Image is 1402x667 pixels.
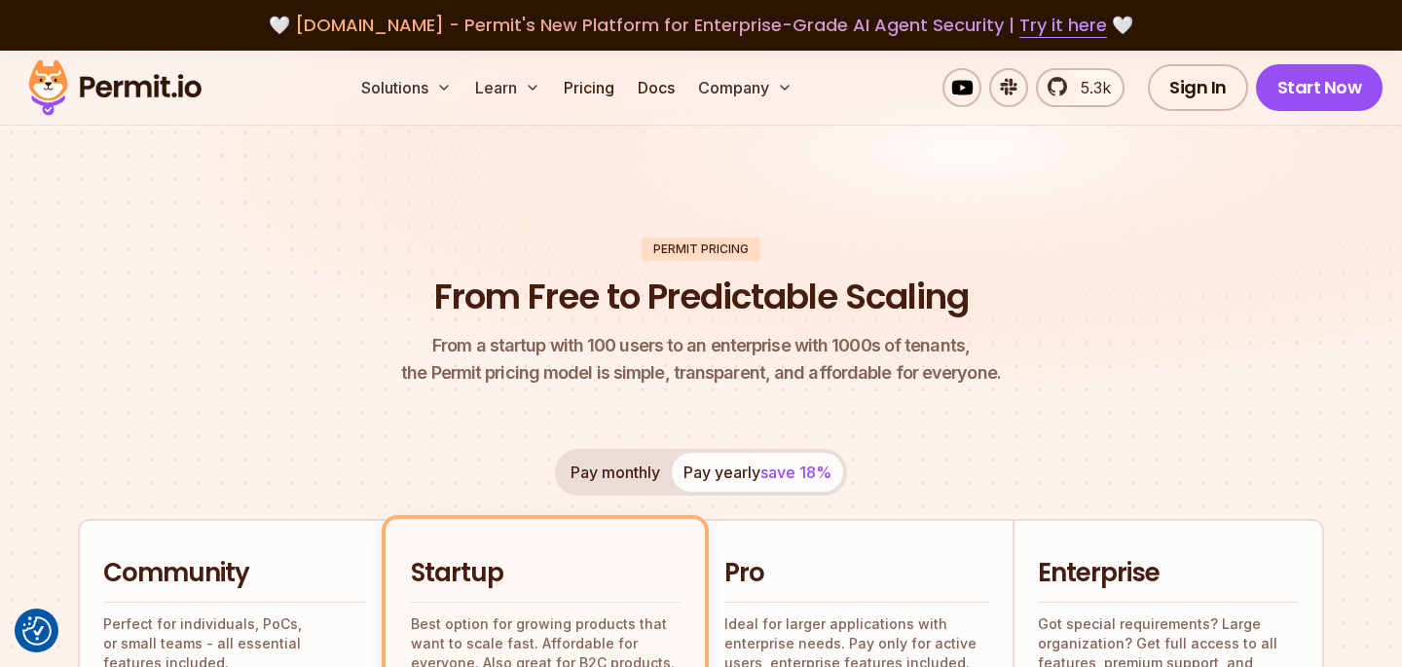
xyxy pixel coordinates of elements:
[724,556,989,591] h2: Pro
[22,616,52,646] img: Revisit consent button
[1069,76,1111,99] span: 5.3k
[103,556,366,591] h2: Community
[1148,64,1248,111] a: Sign In
[630,68,683,107] a: Docs
[556,68,622,107] a: Pricing
[353,68,460,107] button: Solutions
[434,273,969,321] h1: From Free to Predictable Scaling
[559,453,672,492] button: Pay monthly
[401,332,1001,359] span: From a startup with 100 users to an enterprise with 1000s of tenants,
[1256,64,1384,111] a: Start Now
[295,13,1107,37] span: [DOMAIN_NAME] - Permit's New Platform for Enterprise-Grade AI Agent Security |
[1036,68,1125,107] a: 5.3k
[642,238,760,261] div: Permit Pricing
[19,55,210,121] img: Permit logo
[1038,556,1299,591] h2: Enterprise
[411,556,680,591] h2: Startup
[467,68,548,107] button: Learn
[690,68,800,107] button: Company
[1019,13,1107,38] a: Try it here
[47,12,1355,39] div: 🤍 🤍
[401,332,1001,387] p: the Permit pricing model is simple, transparent, and affordable for everyone.
[22,616,52,646] button: Consent Preferences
